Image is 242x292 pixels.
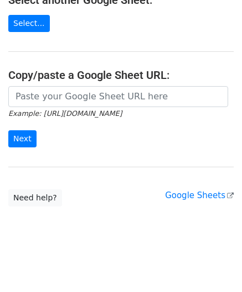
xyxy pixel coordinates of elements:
a: Select... [8,15,50,32]
h4: Copy/paste a Google Sheet URL: [8,68,234,82]
input: Paste your Google Sheet URL here [8,86,228,107]
a: Need help? [8,189,62,206]
input: Next [8,130,37,147]
a: Google Sheets [165,190,234,200]
iframe: Chat Widget [187,239,242,292]
small: Example: [URL][DOMAIN_NAME] [8,109,122,118]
